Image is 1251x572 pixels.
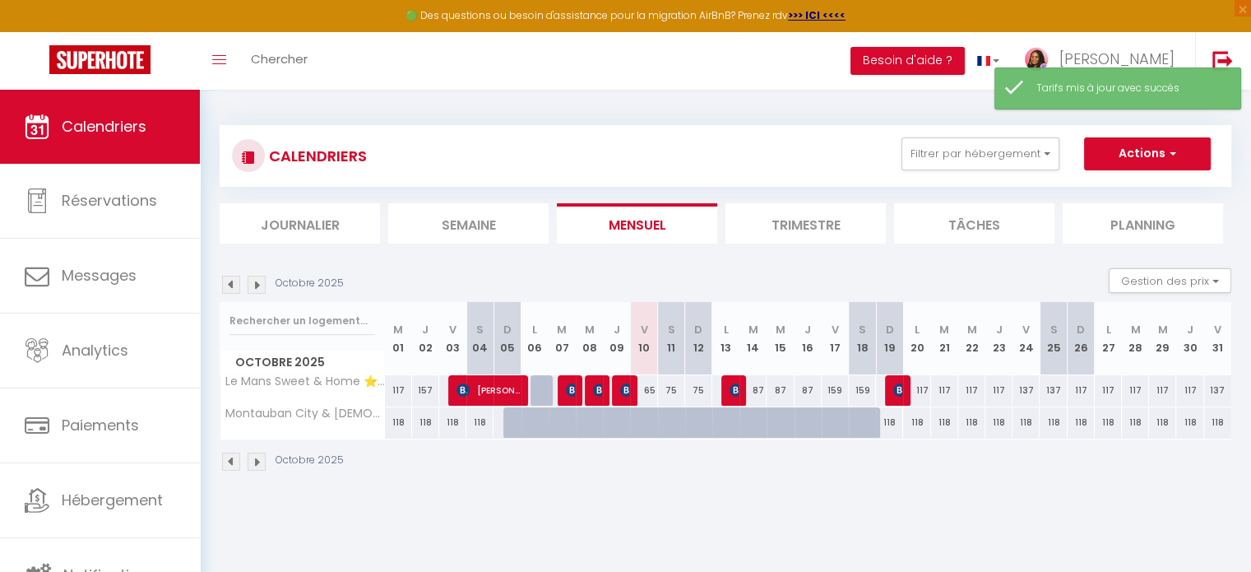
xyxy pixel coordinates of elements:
li: Journalier [220,203,380,244]
th: 10 [630,302,657,375]
th: 19 [876,302,903,375]
div: 118 [1095,407,1122,438]
abbr: M [1131,322,1141,337]
div: 137 [1040,375,1067,406]
div: 87 [767,375,794,406]
span: Chercher [251,50,308,67]
abbr: D [503,322,512,337]
button: Gestion des prix [1109,268,1231,293]
input: Rechercher un logement... [229,306,375,336]
th: 08 [576,302,603,375]
th: 21 [931,302,958,375]
a: >>> ICI <<<< [788,8,846,22]
button: Actions [1084,137,1211,170]
abbr: D [1077,322,1085,337]
abbr: V [640,322,647,337]
div: 65 [630,375,657,406]
abbr: J [422,322,429,337]
th: 20 [903,302,930,375]
abbr: L [724,322,729,337]
a: Chercher [239,32,320,90]
th: 25 [1040,302,1067,375]
span: [PERSON_NAME] [1059,49,1175,69]
div: 118 [1122,407,1149,438]
th: 27 [1095,302,1122,375]
div: 157 [412,375,439,406]
abbr: M [966,322,976,337]
div: 118 [1012,407,1040,438]
th: 03 [439,302,466,375]
li: Trimestre [725,203,886,244]
span: [PERSON_NAME] [730,374,739,406]
abbr: L [915,322,920,337]
abbr: L [1105,322,1110,337]
div: 159 [849,375,876,406]
button: Besoin d'aide ? [850,47,965,75]
div: 118 [958,407,985,438]
abbr: M [748,322,758,337]
span: [PERSON_NAME] [456,374,520,406]
abbr: M [776,322,785,337]
div: 87 [795,375,822,406]
p: Octobre 2025 [276,453,344,468]
abbr: J [614,322,620,337]
span: [PERSON_NAME] EL YOUSFI [620,374,629,406]
div: 117 [958,375,985,406]
th: 07 [549,302,576,375]
div: 117 [385,375,412,406]
img: logout [1212,50,1233,71]
div: 118 [1176,407,1203,438]
th: 13 [712,302,739,375]
div: 118 [903,407,930,438]
div: 118 [385,407,412,438]
div: 117 [931,375,958,406]
span: Montauban City & [DEMOGRAPHIC_DATA] ⭐ Excellence Immo ⭐ · [GEOGRAPHIC_DATA] - Zen & Cozy - Logeme... [223,407,387,420]
div: 118 [439,407,466,438]
div: 117 [1176,375,1203,406]
div: 117 [985,375,1012,406]
div: 117 [1122,375,1149,406]
th: 12 [685,302,712,375]
abbr: V [1214,322,1221,337]
span: Octobre 2025 [220,351,384,374]
span: Messages [62,265,137,286]
th: 24 [1012,302,1040,375]
th: 23 [985,302,1012,375]
button: Filtrer par hébergement [901,137,1059,170]
abbr: M [557,322,567,337]
div: 75 [658,375,685,406]
span: Le Mans Sweet & Home ⭐ AccordHébergement ⭐ [223,375,387,388]
th: 31 [1204,302,1231,375]
div: 87 [739,375,767,406]
div: 117 [903,375,930,406]
th: 28 [1122,302,1149,375]
abbr: S [476,322,484,337]
div: 118 [985,407,1012,438]
div: 118 [1068,407,1095,438]
div: 118 [1040,407,1067,438]
th: 11 [658,302,685,375]
div: 118 [1204,407,1231,438]
th: 18 [849,302,876,375]
abbr: V [832,322,839,337]
div: 118 [1149,407,1176,438]
li: Tâches [894,203,1054,244]
span: Cat [PERSON_NAME] [566,374,575,406]
abbr: M [585,322,595,337]
span: Réservations [62,190,157,211]
li: Mensuel [557,203,717,244]
span: Hébergement [62,490,163,510]
abbr: L [532,322,537,337]
p: Octobre 2025 [276,276,344,291]
div: 118 [412,407,439,438]
abbr: S [859,322,866,337]
div: 137 [1204,375,1231,406]
th: 01 [385,302,412,375]
div: 118 [466,407,493,438]
th: 04 [466,302,493,375]
abbr: S [668,322,675,337]
th: 29 [1149,302,1176,375]
th: 17 [822,302,849,375]
li: Planning [1063,203,1223,244]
